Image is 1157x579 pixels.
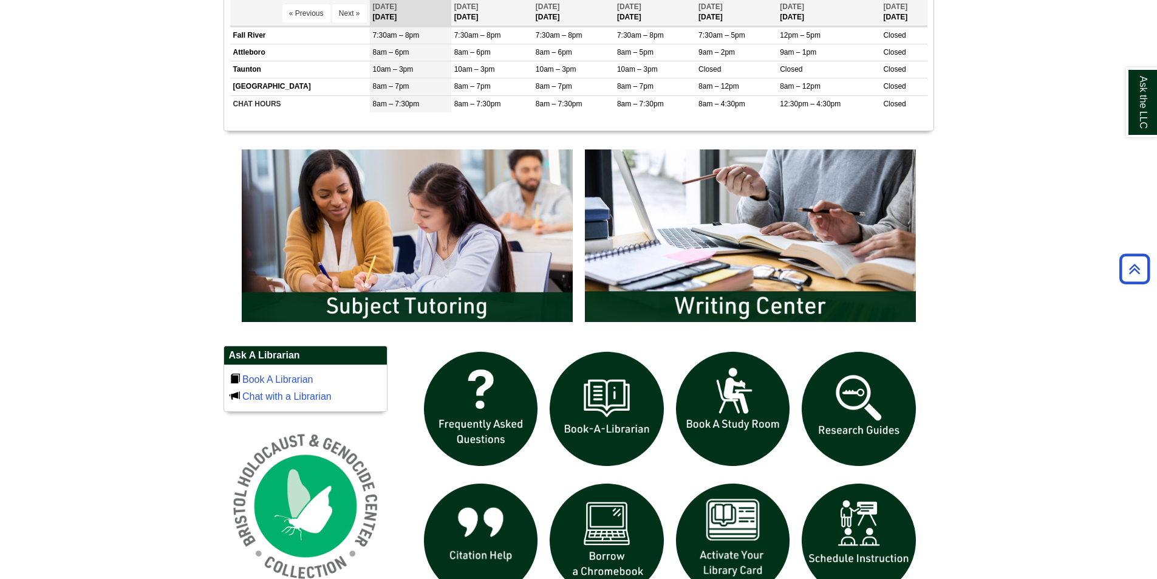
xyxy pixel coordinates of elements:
img: Research Guides icon links to research guides web page [796,346,922,472]
span: [DATE] [780,2,804,11]
span: [DATE] [617,2,641,11]
span: 8am – 7pm [617,82,654,91]
span: 7:30am – 8pm [373,31,420,39]
span: 8am – 7:30pm [617,100,664,108]
span: Closed [698,65,721,74]
span: [DATE] [454,2,479,11]
span: 12:30pm – 4:30pm [780,100,841,108]
div: slideshow [236,143,922,334]
span: [DATE] [698,2,723,11]
span: 12pm – 5pm [780,31,821,39]
img: frequently asked questions [418,346,544,472]
span: 9am – 2pm [698,48,735,57]
img: Book a Librarian icon links to book a librarian web page [544,346,670,472]
td: Taunton [230,61,370,78]
span: 8am – 7pm [373,82,409,91]
td: CHAT HOURS [230,95,370,112]
img: Writing Center Information [579,143,922,328]
span: 8am – 7pm [536,82,572,91]
span: Closed [883,31,906,39]
span: 10am – 3pm [454,65,495,74]
h2: Ask A Librarian [224,346,387,365]
span: 8am – 6pm [373,48,409,57]
td: Attleboro [230,44,370,61]
span: 8am – 12pm [780,82,821,91]
span: 7:30am – 5pm [698,31,745,39]
button: « Previous [282,4,330,22]
span: 8am – 12pm [698,82,739,91]
span: 8am – 4:30pm [698,100,745,108]
a: Book A Librarian [242,374,313,385]
span: [DATE] [536,2,560,11]
span: 7:30am – 8pm [454,31,501,39]
span: 8am – 6pm [454,48,491,57]
button: Next » [332,4,367,22]
a: Chat with a Librarian [242,391,332,402]
span: 10am – 3pm [373,65,414,74]
span: Closed [780,65,802,74]
span: Closed [883,65,906,74]
a: Back to Top [1115,261,1154,277]
span: Closed [883,82,906,91]
span: 8am – 7pm [454,82,491,91]
td: [GEOGRAPHIC_DATA] [230,78,370,95]
td: Fall River [230,27,370,44]
span: [DATE] [373,2,397,11]
span: 7:30am – 8pm [617,31,664,39]
span: 10am – 3pm [617,65,658,74]
img: book a study room icon links to book a study room web page [670,346,796,472]
span: Closed [883,48,906,57]
span: 8am – 7:30pm [536,100,582,108]
span: [DATE] [883,2,907,11]
span: 8am – 5pm [617,48,654,57]
span: 7:30am – 8pm [536,31,582,39]
img: Subject Tutoring Information [236,143,579,328]
span: 8am – 7:30pm [454,100,501,108]
span: 9am – 1pm [780,48,816,57]
span: Closed [883,100,906,108]
span: 10am – 3pm [536,65,576,74]
span: 8am – 7:30pm [373,100,420,108]
span: 8am – 6pm [536,48,572,57]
